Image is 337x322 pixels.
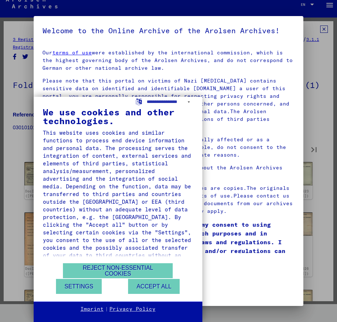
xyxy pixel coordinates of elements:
button: Settings [56,279,102,294]
a: Privacy Policy [109,306,156,313]
div: This website uses cookies and similar functions to process end device information and personal da... [43,129,193,267]
a: Imprint [80,306,104,313]
button: Accept all [128,279,180,294]
div: We use cookies and other technologies. [43,108,193,125]
button: Reject non-essential cookies [63,263,173,278]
